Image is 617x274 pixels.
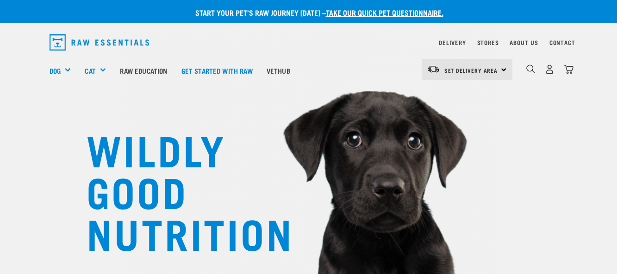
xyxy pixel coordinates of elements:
a: Vethub [260,52,297,89]
a: About Us [510,41,538,44]
a: Cat [85,65,95,76]
img: Raw Essentials Logo [50,34,150,51]
a: Contact [549,41,575,44]
h1: WILDLY GOOD NUTRITION [87,127,272,253]
a: Get started with Raw [175,52,260,89]
a: Raw Education [113,52,174,89]
span: Set Delivery Area [444,69,498,72]
img: home-icon@2x.png [564,64,573,74]
img: van-moving.png [427,65,440,73]
a: take our quick pet questionnaire. [326,10,443,14]
img: home-icon-1@2x.png [526,64,535,73]
a: Delivery [439,41,466,44]
a: Stores [477,41,499,44]
a: Dog [50,65,61,76]
img: user.png [545,64,555,74]
nav: dropdown navigation [42,31,575,54]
